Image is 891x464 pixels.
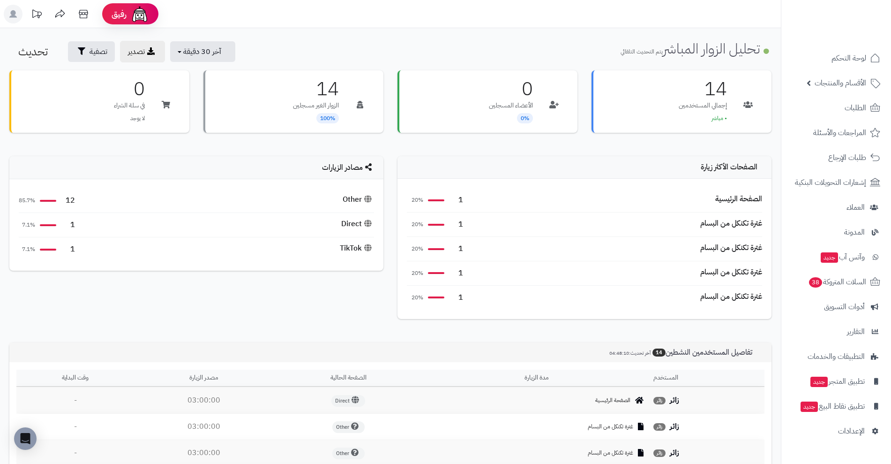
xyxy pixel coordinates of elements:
[821,252,838,263] span: جديد
[700,291,762,302] div: غترة تكنكل من البسام
[787,97,885,119] a: الطلبات
[787,420,885,442] a: الإعدادات
[670,447,679,458] strong: زائر
[332,448,365,459] span: Other
[341,219,374,229] div: Direct
[407,294,423,302] span: 20%
[11,41,63,62] button: تحديث
[449,219,463,230] span: 1
[787,395,885,418] a: تطبيق نقاط البيعجديد
[787,320,885,343] a: التقارير
[621,41,771,56] h1: تحليل الزوار المباشر
[679,80,727,99] h3: 14
[787,146,885,169] a: طلبات الإرجاع
[787,171,885,194] a: إشعارات التحويلات البنكية
[74,421,77,432] span: -
[316,113,339,123] span: 100%
[602,348,764,357] h3: تفاصيل المستخدمين النشطين
[808,275,866,289] span: السلات المتروكة
[170,41,235,62] button: آخر 30 دقيقة
[16,370,135,387] th: وقت البداية
[653,397,666,404] span: زائر
[847,325,865,338] span: التقارير
[74,447,77,458] span: -
[810,377,828,387] span: جديد
[74,395,77,406] span: -
[715,194,762,205] div: الصفحة الرئيسية
[114,101,145,110] p: في سلة الشراء
[331,395,365,407] span: Direct
[831,52,866,65] span: لوحة التحكم
[135,370,273,387] th: مصدر الزيارة
[449,268,463,279] span: 1
[820,251,865,264] span: وآتس آب
[787,296,885,318] a: أدوات التسويق
[68,41,115,62] button: تصفية
[588,423,633,431] span: غترة تكنكل من البسام
[838,425,865,438] span: الإعدادات
[61,220,75,230] span: 1
[112,8,127,20] span: رفيق
[18,43,48,60] span: تحديث
[700,267,762,278] div: غترة تكنكل من البسام
[489,101,533,110] p: الأعضاء المسجلين
[808,350,865,363] span: التطبيقات والخدمات
[14,427,37,450] div: Open Intercom Messenger
[343,194,374,205] div: Other
[449,243,463,254] span: 1
[787,196,885,219] a: العملاء
[517,113,533,123] span: 0%
[19,197,35,205] span: 85.7%
[670,395,679,406] strong: زائر
[114,80,145,99] h3: 0
[19,163,374,172] h4: مصادر الزيارات
[407,245,423,253] span: 20%
[407,269,423,277] span: 20%
[609,350,651,357] small: آخر تحديث:
[489,80,533,99] h3: 0
[795,176,866,189] span: إشعارات التحويلات البنكية
[61,244,75,255] span: 1
[120,41,165,62] a: تصدير
[595,396,630,404] span: الصفحة الرئيسية
[19,221,35,229] span: 7.1%
[809,375,865,388] span: تطبيق المتجر
[621,47,663,56] small: يتم التحديث التلقائي
[25,5,48,26] a: تحديثات المنصة
[90,46,107,57] span: تصفية
[293,80,339,99] h3: 14
[700,243,762,253] div: غترة تكنكل من البسام
[787,370,885,393] a: تطبيق المتجرجديد
[449,195,463,205] span: 1
[813,126,866,139] span: المراجعات والأسئلة
[135,388,273,413] td: 03:00:00
[449,292,463,303] span: 1
[130,5,149,23] img: ai-face.png
[332,421,365,433] span: Other
[787,345,885,368] a: التطبيقات والخدمات
[670,421,679,432] strong: زائر
[787,246,885,268] a: وآتس آبجديد
[844,226,865,239] span: المدونة
[340,243,374,254] div: TikTok
[653,449,666,457] span: زائر
[407,196,423,204] span: 20%
[846,201,865,214] span: العملاء
[609,350,629,357] span: 04:48:10
[828,151,866,164] span: طلبات الإرجاع
[815,76,866,90] span: الأقسام والمنتجات
[845,101,866,114] span: الطلبات
[711,114,727,122] span: • مباشر
[653,423,666,431] span: زائر
[135,414,273,440] td: 03:00:00
[824,300,865,313] span: أدوات التسويق
[801,402,818,412] span: جديد
[809,277,822,288] span: 38
[293,101,339,110] p: الزوار الغير مسجلين
[183,46,221,57] span: آخر 30 دقيقة
[273,370,424,387] th: الصفحة الحالية
[19,245,35,253] span: 7.1%
[679,101,727,110] p: إجمالي المستخدمين
[787,47,885,69] a: لوحة التحكم
[787,271,885,293] a: السلات المتروكة38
